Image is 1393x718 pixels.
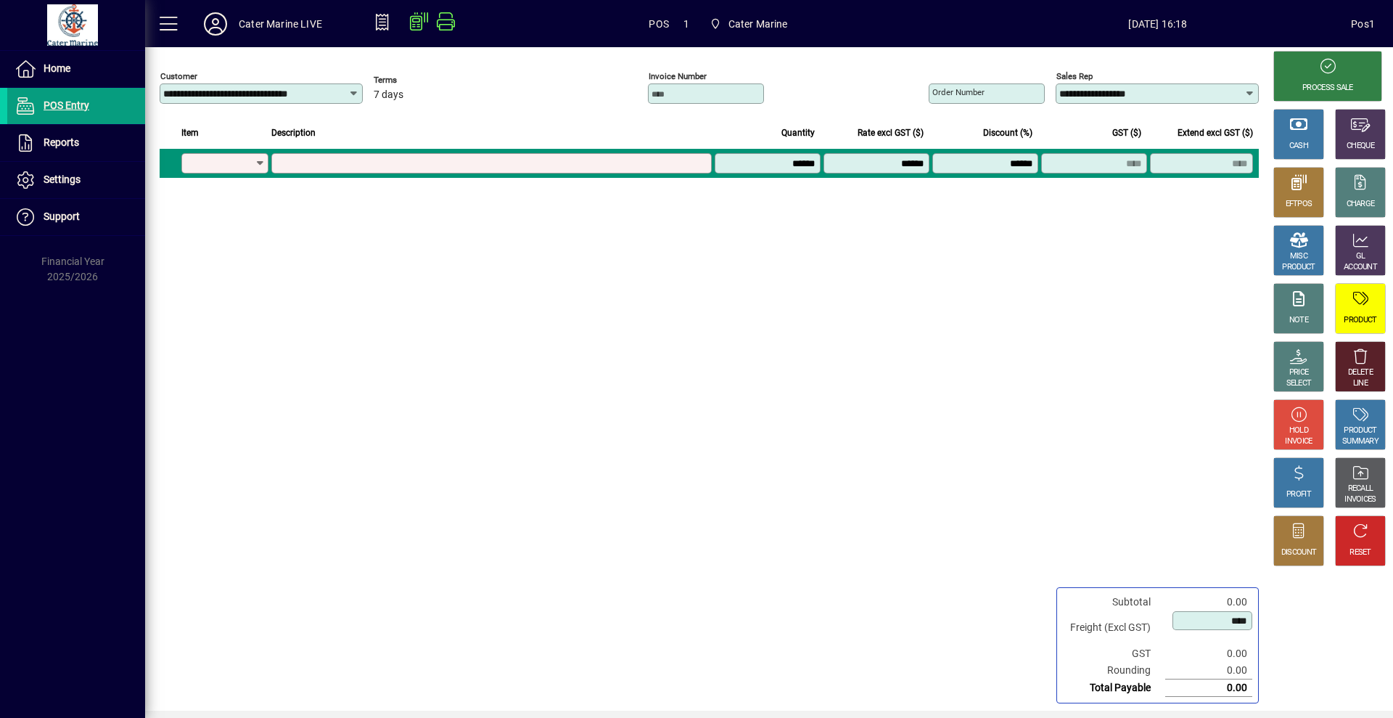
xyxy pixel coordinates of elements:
span: Reports [44,136,79,148]
span: Settings [44,174,81,185]
td: Subtotal [1063,594,1165,611]
span: Cater Marine [728,12,788,36]
a: Home [7,51,145,87]
span: Cater Marine [704,11,794,37]
td: Total Payable [1063,680,1165,697]
a: Settings [7,162,145,198]
div: PRODUCT [1282,262,1315,273]
span: Home [44,62,70,74]
td: 0.00 [1165,594,1252,611]
span: POS Entry [44,99,89,111]
div: INVOICES [1344,494,1376,505]
div: DISCOUNT [1281,547,1316,558]
span: Description [271,125,316,141]
div: CASH [1289,141,1308,152]
div: PRICE [1289,367,1309,378]
div: EFTPOS [1286,199,1312,210]
div: RESET [1349,547,1371,558]
span: Discount (%) [983,125,1032,141]
span: 7 days [374,89,403,101]
span: Terms [374,76,461,85]
div: Pos1 [1351,12,1375,36]
div: DELETE [1348,367,1373,378]
div: Cater Marine LIVE [239,12,322,36]
td: Rounding [1063,662,1165,680]
div: HOLD [1289,425,1308,436]
span: Quantity [781,125,815,141]
span: Support [44,211,80,222]
div: SELECT [1286,378,1312,389]
div: PROCESS SALE [1302,83,1353,94]
td: GST [1063,645,1165,662]
div: PROFIT [1286,489,1311,500]
div: PRODUCT [1344,315,1376,326]
a: Support [7,199,145,235]
span: [DATE] 16:18 [965,12,1352,36]
td: Freight (Excl GST) [1063,611,1165,645]
div: PRODUCT [1344,425,1376,436]
td: 0.00 [1165,645,1252,662]
div: RECALL [1348,484,1373,494]
mat-label: Customer [160,71,197,81]
span: Rate excl GST ($) [858,125,924,141]
td: 0.00 [1165,680,1252,697]
span: 1 [683,12,689,36]
span: Item [181,125,199,141]
div: GL [1356,251,1365,262]
span: POS [649,12,669,36]
button: Profile [192,11,239,37]
span: Extend excl GST ($) [1178,125,1253,141]
div: NOTE [1289,315,1308,326]
mat-label: Order number [932,87,985,97]
div: MISC [1290,251,1307,262]
div: SUMMARY [1342,436,1378,447]
mat-label: Sales rep [1056,71,1093,81]
mat-label: Invoice number [649,71,707,81]
div: INVOICE [1285,436,1312,447]
td: 0.00 [1165,662,1252,680]
div: CHEQUE [1347,141,1374,152]
div: LINE [1353,378,1368,389]
div: CHARGE [1347,199,1375,210]
a: Reports [7,125,145,161]
div: ACCOUNT [1344,262,1377,273]
span: GST ($) [1112,125,1141,141]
